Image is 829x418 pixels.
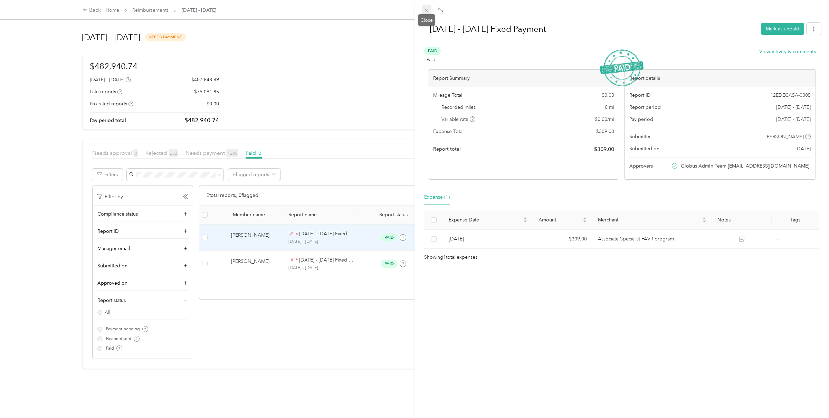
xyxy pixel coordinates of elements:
[523,216,527,220] span: caret-up
[583,219,587,224] span: caret-down
[702,216,706,220] span: caret-up
[592,230,712,249] td: Associate Specialist FAVR program
[424,47,441,55] span: Paid
[776,104,811,111] span: [DATE] - [DATE]
[777,217,814,223] div: Tags
[441,116,475,123] span: Variable rate
[625,70,816,87] div: Report details
[761,23,804,35] button: Mark as unpaid
[629,162,653,170] span: Approvers
[795,145,811,152] span: [DATE]
[533,211,593,230] th: Amount
[702,219,706,224] span: caret-down
[759,48,816,55] button: Viewactivity & comments
[629,92,651,99] span: Report ID
[422,21,756,37] h1: Sep 1 - 30, 2025 Fixed Payment
[428,70,619,87] div: Report Summary
[433,145,461,153] span: Report total
[424,254,477,261] span: Showing 1 total expenses
[629,104,661,111] span: Report period
[712,211,772,230] th: Notes
[772,230,819,249] td: -
[523,219,527,224] span: caret-down
[427,56,436,63] span: Paid
[629,133,651,140] span: Submitter
[443,211,533,230] th: Expense Date
[770,92,811,99] span: 12EDECA5A-0005
[424,193,450,201] div: Expense (1)
[594,145,614,153] span: $ 309.00
[777,236,779,242] span: -
[629,116,653,123] span: Pay period
[583,216,587,220] span: caret-up
[776,116,811,123] span: [DATE] - [DATE]
[449,217,522,223] span: Expense Date
[598,217,701,223] span: Merchant
[418,14,435,26] div: Close
[433,128,464,135] span: Expense Total
[600,49,644,86] img: PaidStamp
[441,104,476,111] span: Recorded miles
[539,217,582,223] span: Amount
[433,92,462,99] span: Mileage Total
[443,230,533,249] td: 2025-08-25
[681,162,809,170] span: Globus Admin Team [EMAIL_ADDRESS][DOMAIN_NAME]
[596,128,614,135] span: $ 309.00
[605,104,614,111] span: 0 mi
[772,211,819,230] th: Tags
[592,211,712,230] th: Merchant
[765,133,804,140] span: [PERSON_NAME]
[595,116,614,123] span: $ 0.00 / mi
[790,379,829,418] iframe: Everlance-gr Chat Button Frame
[533,230,593,249] td: $309.00
[602,92,614,99] span: $ 0.00
[629,145,659,152] span: Submitted on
